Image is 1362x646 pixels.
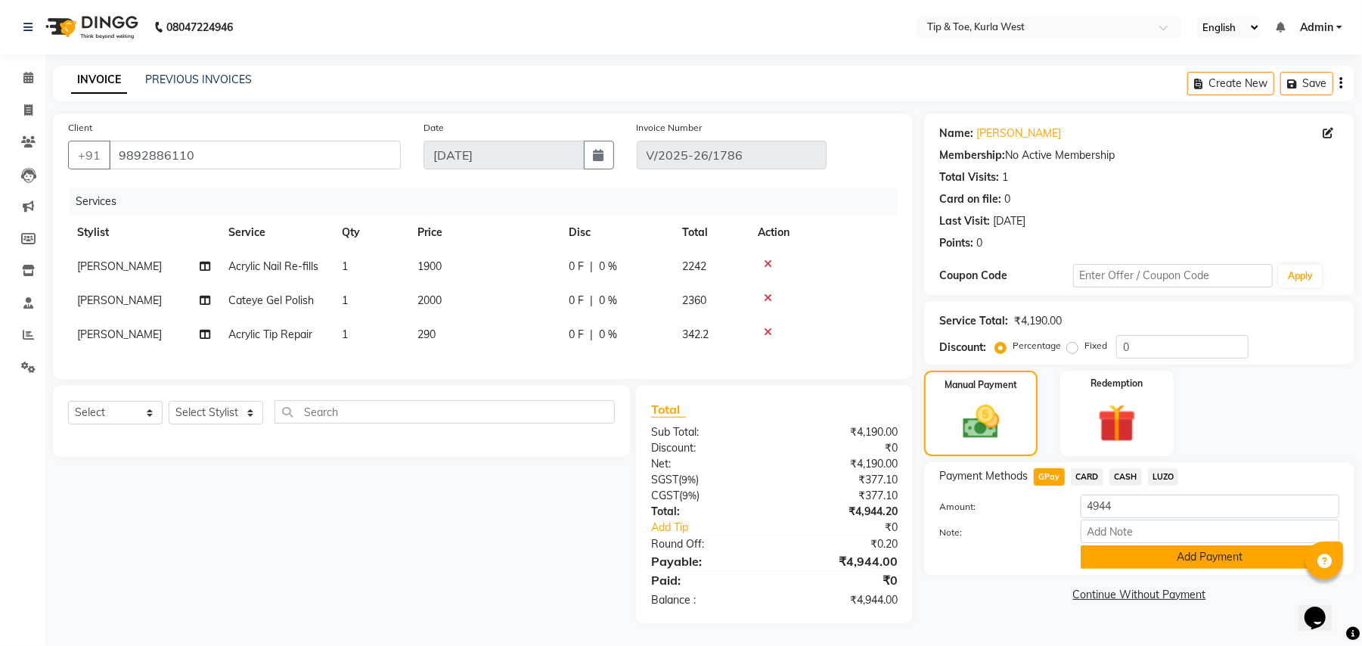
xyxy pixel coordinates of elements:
[928,526,1069,539] label: Note:
[599,293,617,309] span: 0 %
[939,169,999,185] div: Total Visits:
[640,536,774,552] div: Round Off:
[1148,468,1179,486] span: LUZO
[682,259,706,273] span: 2242
[774,552,909,570] div: ₹4,944.00
[797,520,909,536] div: ₹0
[77,293,162,307] span: [PERSON_NAME]
[109,141,401,169] input: Search by Name/Mobile/Email/Code
[939,126,973,141] div: Name:
[673,216,749,250] th: Total
[219,216,333,250] th: Service
[1086,399,1148,447] img: _gift.svg
[228,328,312,341] span: Acrylic Tip Repair
[939,213,990,229] div: Last Visit:
[976,235,982,251] div: 0
[1279,265,1322,287] button: Apply
[1081,545,1339,569] button: Add Payment
[1300,20,1333,36] span: Admin
[1014,313,1062,329] div: ₹4,190.00
[590,327,593,343] span: |
[417,293,442,307] span: 2000
[1002,169,1008,185] div: 1
[640,520,797,536] a: Add Tip
[275,400,615,424] input: Search
[774,456,909,472] div: ₹4,190.00
[1298,585,1347,631] iframe: chat widget
[342,293,348,307] span: 1
[68,121,92,135] label: Client
[640,440,774,456] div: Discount:
[68,216,219,250] th: Stylist
[640,592,774,608] div: Balance :
[417,328,436,341] span: 290
[569,327,584,343] span: 0 F
[342,328,348,341] span: 1
[1081,520,1339,543] input: Add Note
[1280,72,1333,95] button: Save
[774,472,909,488] div: ₹377.10
[77,328,162,341] span: [PERSON_NAME]
[682,293,706,307] span: 2360
[166,6,233,48] b: 08047224946
[423,121,444,135] label: Date
[145,73,252,86] a: PREVIOUS INVOICES
[1071,468,1103,486] span: CARD
[939,313,1008,329] div: Service Total:
[342,259,348,273] span: 1
[1073,264,1273,287] input: Enter Offer / Coupon Code
[939,468,1028,484] span: Payment Methods
[976,126,1061,141] a: [PERSON_NAME]
[651,489,679,502] span: CGST
[333,216,408,250] th: Qty
[1081,495,1339,518] input: Amount
[640,571,774,589] div: Paid:
[749,216,898,250] th: Action
[637,121,703,135] label: Invoice Number
[1084,339,1107,353] label: Fixed
[599,327,617,343] span: 0 %
[774,488,909,504] div: ₹377.10
[651,402,686,418] span: Total
[993,213,1025,229] div: [DATE]
[599,259,617,275] span: 0 %
[774,536,909,552] div: ₹0.20
[39,6,142,48] img: logo
[774,571,909,589] div: ₹0
[651,473,678,486] span: SGST
[939,235,973,251] div: Points:
[590,259,593,275] span: |
[1034,468,1065,486] span: GPay
[68,141,110,169] button: +91
[1109,468,1142,486] span: CASH
[640,504,774,520] div: Total:
[774,592,909,608] div: ₹4,944.00
[774,504,909,520] div: ₹4,944.20
[1091,377,1143,390] label: Redemption
[70,188,909,216] div: Services
[640,456,774,472] div: Net:
[939,148,1339,163] div: No Active Membership
[774,440,909,456] div: ₹0
[939,340,986,356] div: Discount:
[928,500,1069,514] label: Amount:
[560,216,673,250] th: Disc
[569,293,584,309] span: 0 F
[640,552,774,570] div: Payable:
[640,424,774,440] div: Sub Total:
[774,424,909,440] div: ₹4,190.00
[569,259,584,275] span: 0 F
[1013,339,1061,353] label: Percentage
[77,259,162,273] span: [PERSON_NAME]
[951,401,1011,443] img: _cash.svg
[640,472,774,488] div: ( )
[945,378,1017,392] label: Manual Payment
[1004,191,1010,207] div: 0
[417,259,442,273] span: 1900
[682,328,709,341] span: 342.2
[590,293,593,309] span: |
[939,191,1001,207] div: Card on file:
[939,148,1005,163] div: Membership:
[927,587,1351,603] a: Continue Without Payment
[681,474,696,486] span: 9%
